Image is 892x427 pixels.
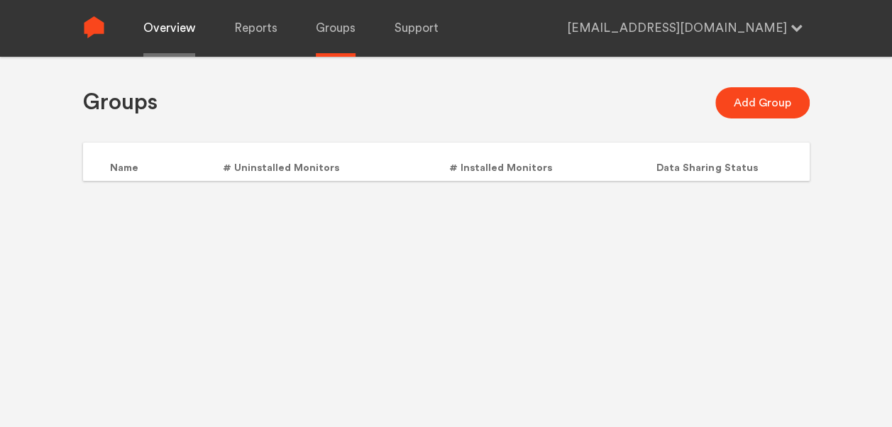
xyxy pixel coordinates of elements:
[165,143,397,181] th: # Uninstalled Monitors
[83,16,105,38] img: Sense Logo
[605,143,810,181] th: Data Sharing Status
[83,143,165,181] th: Name
[715,87,810,118] button: Add Group
[83,88,158,117] h1: Groups
[396,143,605,181] th: # Installed Monitors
